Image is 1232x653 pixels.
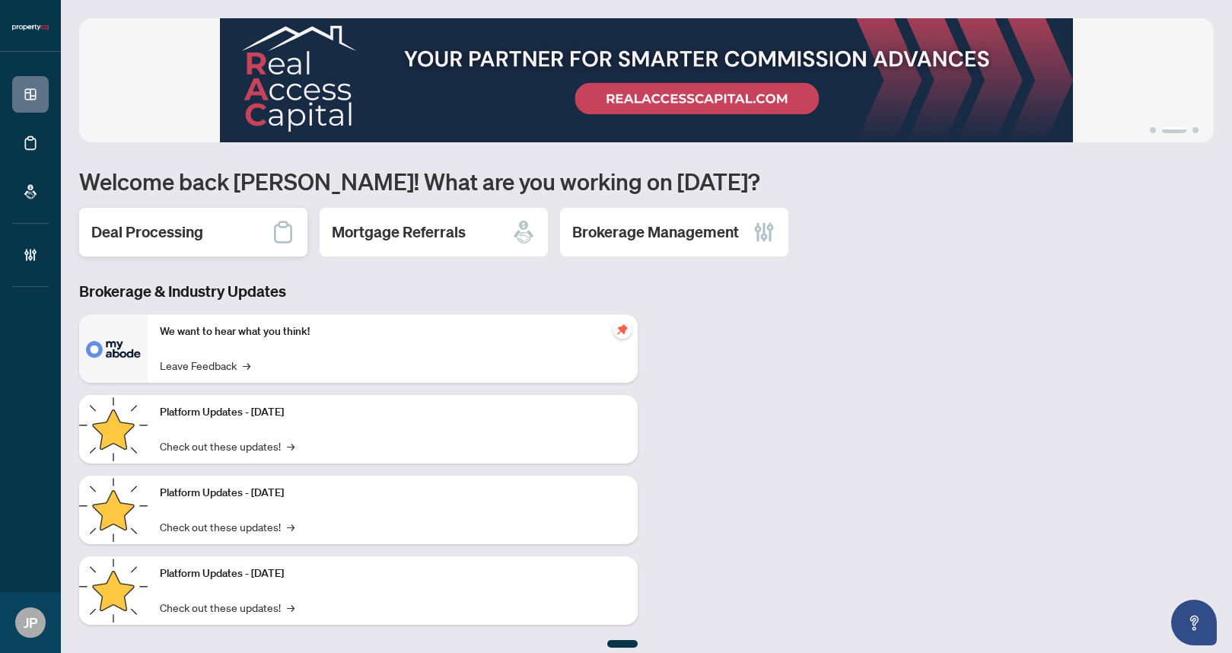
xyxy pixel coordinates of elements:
span: → [287,599,294,616]
span: JP [24,612,37,633]
a: Check out these updates!→ [160,438,294,454]
img: We want to hear what you think! [79,314,148,383]
a: Check out these updates!→ [160,518,294,535]
button: Open asap [1171,600,1217,645]
span: pushpin [613,320,632,339]
p: Platform Updates - [DATE] [160,565,626,582]
button: 1 [1150,127,1156,133]
a: Check out these updates!→ [160,599,294,616]
p: Platform Updates - [DATE] [160,485,626,502]
button: 2 [1162,127,1186,133]
span: → [287,438,294,454]
button: 3 [1192,127,1199,133]
img: Platform Updates - July 21, 2025 [79,395,148,463]
img: Platform Updates - June 23, 2025 [79,556,148,625]
img: Slide 1 [79,18,1214,142]
span: → [243,357,250,374]
p: We want to hear what you think! [160,323,626,340]
h2: Deal Processing [91,221,203,243]
h3: Brokerage & Industry Updates [79,281,638,302]
span: → [287,518,294,535]
a: Leave Feedback→ [160,357,250,374]
img: Platform Updates - July 8, 2025 [79,476,148,544]
p: Platform Updates - [DATE] [160,404,626,421]
img: logo [12,23,49,32]
h1: Welcome back [PERSON_NAME]! What are you working on [DATE]? [79,167,1214,196]
h2: Brokerage Management [572,221,739,243]
h2: Mortgage Referrals [332,221,466,243]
